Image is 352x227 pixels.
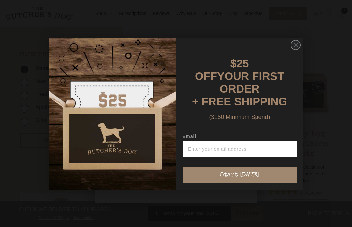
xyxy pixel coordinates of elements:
label: Email [183,134,297,141]
img: d0d537dc-5429-4832-8318-9955428ea0a1.jpeg [49,38,176,190]
span: YOUR FIRST ORDER + FREE SHIPPING [192,70,287,108]
button: Close dialog [291,40,301,50]
span: ($150 Minimum Spend) [209,114,270,120]
span: $25 OFF [195,57,249,82]
button: Start [DATE] [183,167,297,183]
input: Enter your email address [183,141,297,157]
